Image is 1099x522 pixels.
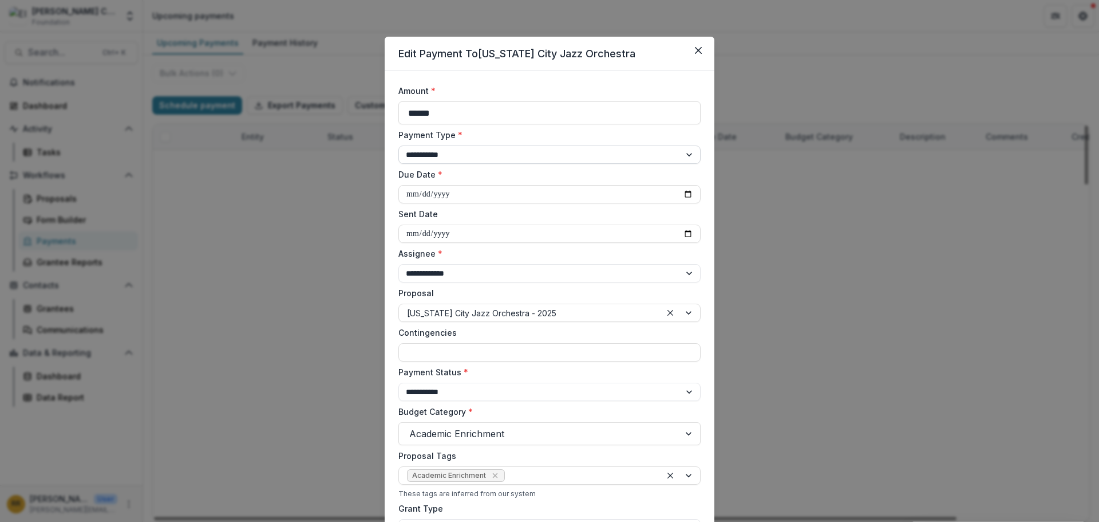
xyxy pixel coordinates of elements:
label: Amount [398,85,694,97]
div: Clear selected options [663,306,677,320]
label: Proposal Tags [398,450,694,462]
div: Clear selected options [663,469,677,482]
label: Assignee [398,248,694,260]
label: Due Date [398,168,694,180]
label: Budget Category [398,406,694,418]
button: Close [689,41,707,60]
header: Edit Payment To [US_STATE] City Jazz Orchestra [385,37,714,71]
label: Grant Type [398,503,694,515]
div: Remove Academic Enrichment [489,470,501,481]
label: Sent Date [398,208,694,220]
label: Contingencies [398,327,694,339]
label: Proposal [398,287,694,299]
label: Payment Type [398,129,694,141]
label: Payment Status [398,366,694,378]
span: Academic Enrichment [412,472,486,480]
div: These tags are inferred from our system [398,489,701,498]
